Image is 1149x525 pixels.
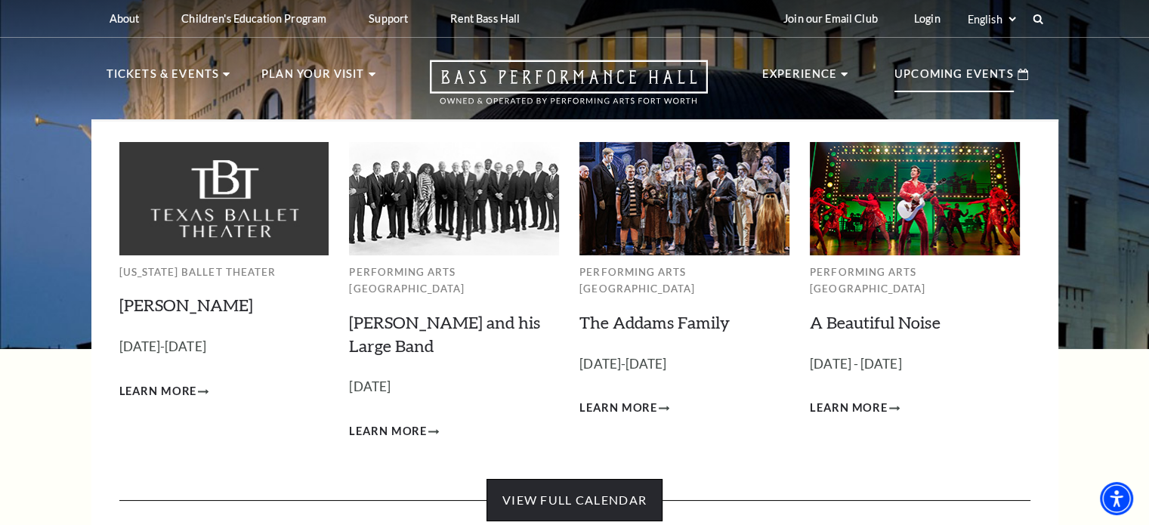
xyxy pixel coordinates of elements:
[369,12,408,25] p: Support
[894,65,1014,92] p: Upcoming Events
[119,264,329,281] p: [US_STATE] Ballet Theater
[579,312,730,332] a: The Addams Family
[810,142,1020,255] img: Performing Arts Fort Worth
[349,422,427,441] span: Learn More
[119,295,253,315] a: [PERSON_NAME]
[375,60,762,119] a: Open this option
[810,264,1020,298] p: Performing Arts [GEOGRAPHIC_DATA]
[349,422,439,441] a: Learn More Lyle Lovett and his Large Band
[107,65,220,92] p: Tickets & Events
[810,312,941,332] a: A Beautiful Noise
[110,12,140,25] p: About
[579,142,789,255] img: Performing Arts Fort Worth
[450,12,520,25] p: Rent Bass Hall
[261,65,365,92] p: Plan Your Visit
[486,479,663,521] a: View Full Calendar
[810,399,900,418] a: Learn More A Beautiful Noise
[579,399,657,418] span: Learn More
[810,399,888,418] span: Learn More
[119,142,329,255] img: Texas Ballet Theater
[579,354,789,375] p: [DATE]-[DATE]
[119,382,197,401] span: Learn More
[349,376,559,398] p: [DATE]
[579,264,789,298] p: Performing Arts [GEOGRAPHIC_DATA]
[810,354,1020,375] p: [DATE] - [DATE]
[119,336,329,358] p: [DATE]-[DATE]
[349,312,540,356] a: [PERSON_NAME] and his Large Band
[181,12,326,25] p: Children's Education Program
[349,264,559,298] p: Performing Arts [GEOGRAPHIC_DATA]
[965,12,1018,26] select: Select:
[762,65,838,92] p: Experience
[119,382,209,401] a: Learn More Peter Pan
[579,399,669,418] a: Learn More The Addams Family
[1100,482,1133,515] div: Accessibility Menu
[349,142,559,255] img: Performing Arts Fort Worth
